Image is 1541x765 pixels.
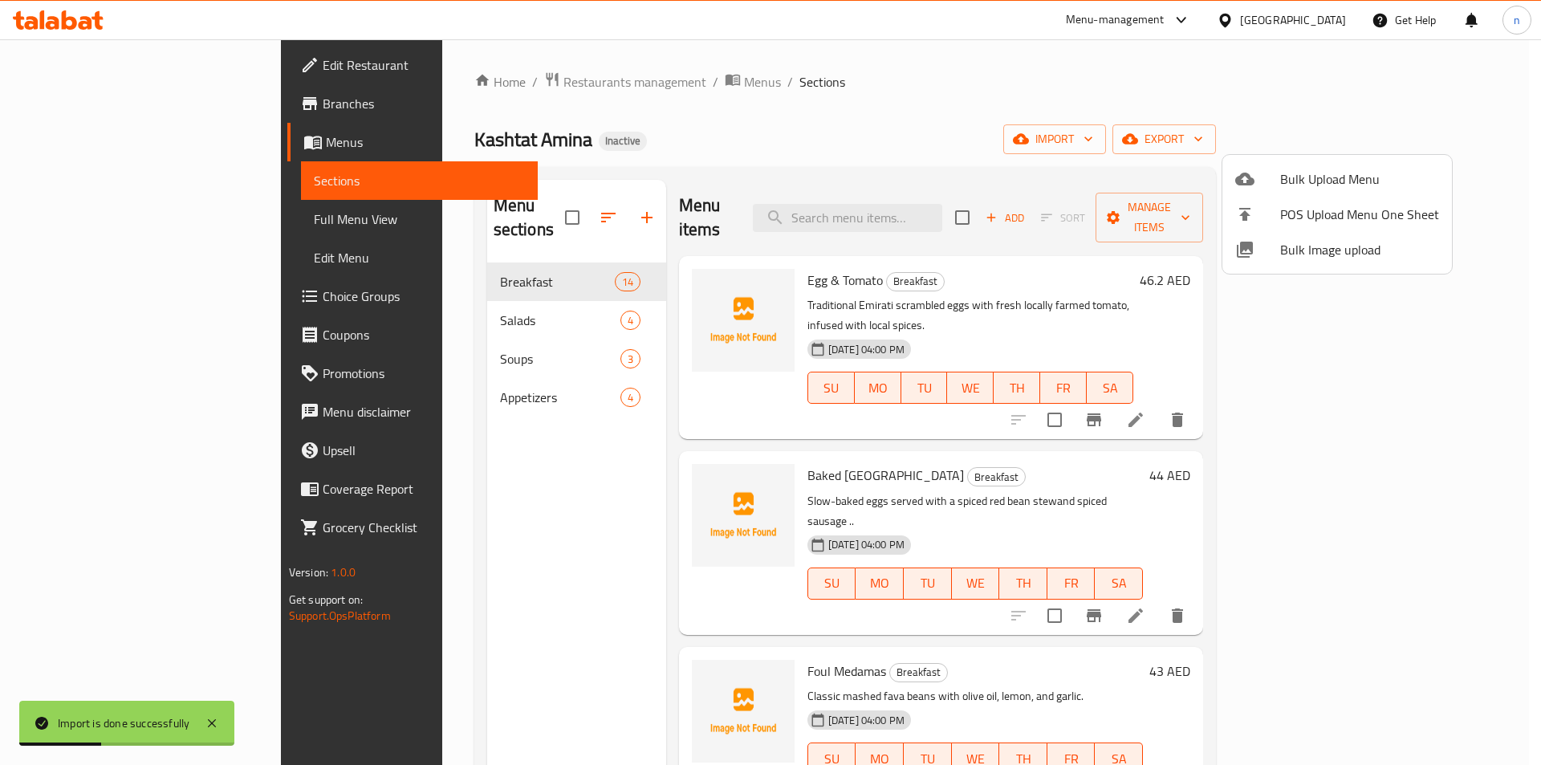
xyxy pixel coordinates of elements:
[1280,169,1439,189] span: Bulk Upload Menu
[1222,161,1452,197] li: Upload bulk menu
[1222,197,1452,232] li: POS Upload Menu One Sheet
[1280,205,1439,224] span: POS Upload Menu One Sheet
[58,714,189,732] div: Import is done successfully
[1280,240,1439,259] span: Bulk Image upload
